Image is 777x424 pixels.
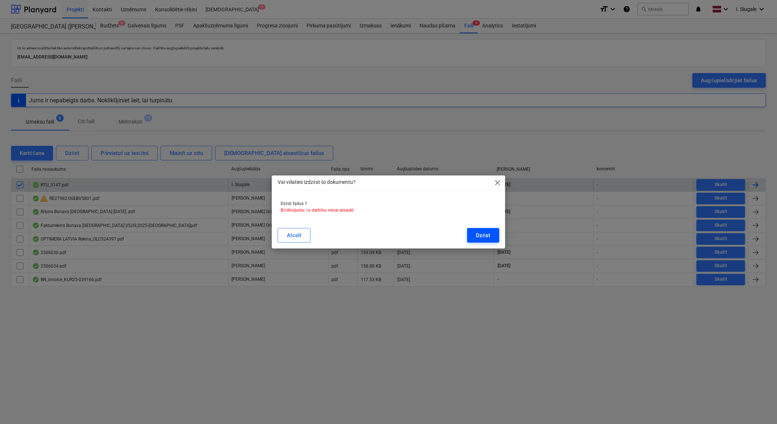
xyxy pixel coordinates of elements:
div: Dzēst [476,231,490,240]
p: Vai vēlaties izdzēst šo dokumentu? [278,178,356,186]
button: Dzēst [467,228,499,243]
p: Dzēst failus 1 [281,201,496,207]
p: Brīdinājums: šo darbību nevar atsaukt [281,207,496,213]
button: Atcelt [278,228,311,243]
span: close [493,178,502,187]
iframe: Chat Widget [740,389,777,424]
div: Atcelt [287,231,301,240]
